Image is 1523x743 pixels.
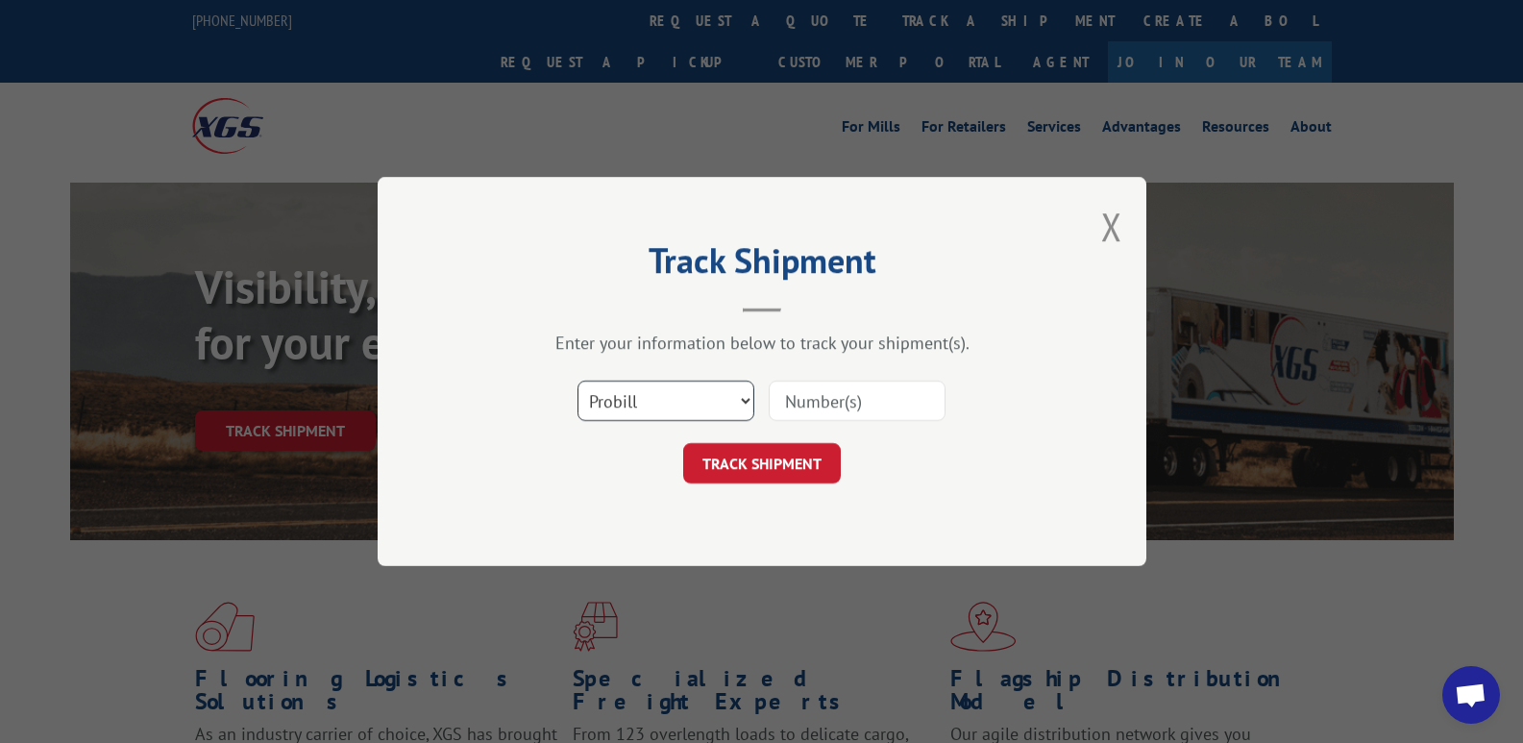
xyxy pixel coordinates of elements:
[1101,201,1122,252] button: Close modal
[474,332,1050,354] div: Enter your information below to track your shipment(s).
[474,247,1050,284] h2: Track Shipment
[1442,666,1500,724] div: Open chat
[683,443,841,483] button: TRACK SHIPMENT
[769,381,946,421] input: Number(s)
